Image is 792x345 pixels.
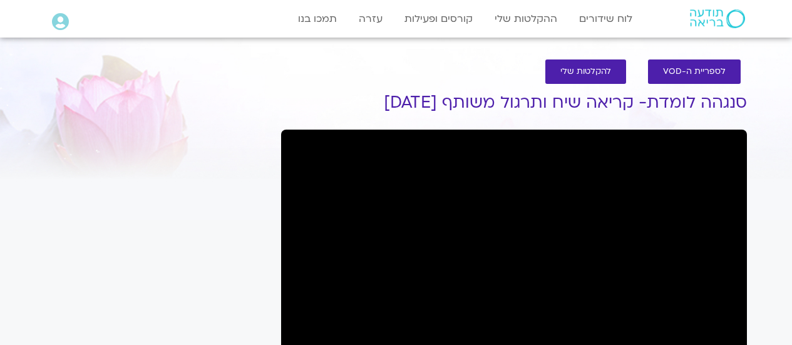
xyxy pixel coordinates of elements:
[690,9,745,28] img: תודעה בריאה
[292,7,343,31] a: תמכו בנו
[398,7,479,31] a: קורסים ופעילות
[488,7,563,31] a: ההקלטות שלי
[560,67,611,76] span: להקלטות שלי
[352,7,389,31] a: עזרה
[573,7,639,31] a: לוח שידורים
[545,59,626,84] a: להקלטות שלי
[663,67,726,76] span: לספריית ה-VOD
[648,59,741,84] a: לספריית ה-VOD
[281,93,747,112] h1: סנגהה לומדת- קריאה שיח ותרגול משותף [DATE]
